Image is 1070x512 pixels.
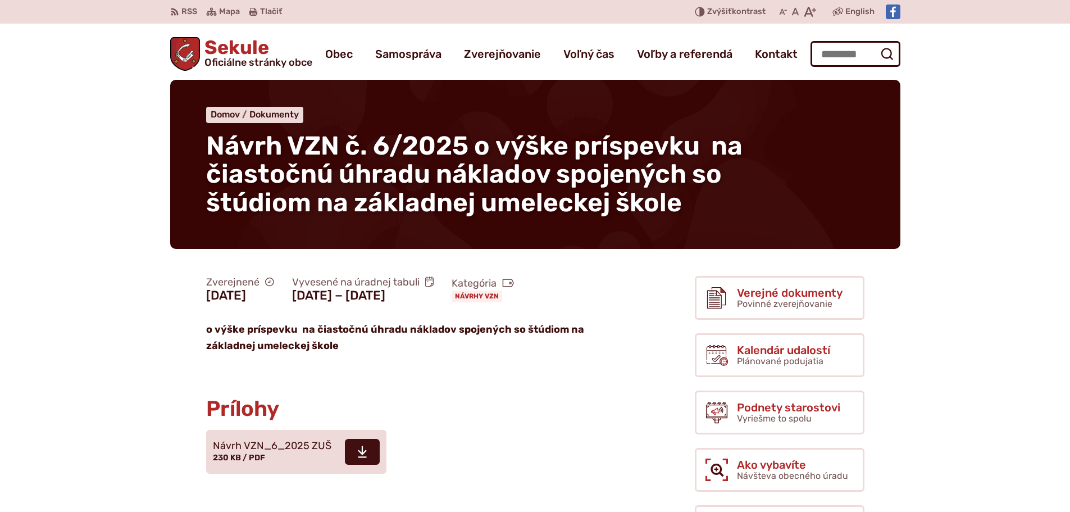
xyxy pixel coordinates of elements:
[204,57,312,67] span: Oficiálne stránky obce
[737,459,848,471] span: Ako vybavíte
[737,401,840,414] span: Podnety starostovi
[206,323,584,352] strong: o výške príspevku na čiastočnú úhradu nákladov spojených so štúdiom na základnej umeleckej škole
[563,38,614,70] a: Voľný čas
[213,453,265,463] span: 230 KB / PDF
[219,5,240,19] span: Mapa
[206,430,386,474] a: Návrh VZN_6_2025 ZUŠ 230 KB / PDF
[843,5,877,19] a: English
[206,397,605,421] h2: Prílohy
[325,38,353,70] a: Obec
[211,109,240,120] span: Domov
[292,288,434,303] figcaption: [DATE] − [DATE]
[464,38,541,70] a: Zverejňovanie
[452,277,514,290] span: Kategória
[213,441,331,452] span: Návrh VZN_6_2025 ZUŠ
[375,38,441,70] a: Samospráva
[170,37,201,71] img: Prejsť na domovskú stránku
[695,448,864,492] a: Ako vybavíte Návšteva obecného úradu
[737,344,830,356] span: Kalendár udalostí
[200,38,312,67] span: Sekule
[737,356,823,366] span: Plánované podujatia
[845,5,875,19] span: English
[206,288,274,303] figcaption: [DATE]
[695,391,864,434] a: Podnety starostovi Vyriešme to spolu
[695,333,864,377] a: Kalendár udalostí Plánované podujatia
[170,37,313,71] a: Logo Sekule, prejsť na domovskú stránku.
[737,298,832,309] span: Povinné zverejňovanie
[637,38,732,70] a: Voľby a referendá
[211,109,249,120] a: Domov
[181,5,197,19] span: RSS
[886,4,900,19] img: Prejsť na Facebook stránku
[755,38,798,70] a: Kontakt
[206,130,743,218] span: Návrh VZN č. 6/2025 o výške príspevku na čiastočnú úhradu nákladov spojených so štúdiom na základ...
[737,413,812,424] span: Vyriešme to spolu
[737,287,843,299] span: Verejné dokumenty
[695,276,864,320] a: Verejné dokumenty Povinné zverejňovanie
[249,109,299,120] a: Dokumenty
[206,276,274,289] span: Zverejnené
[260,7,282,17] span: Tlačiť
[707,7,732,16] span: Zvýšiť
[292,276,434,289] span: Vyvesené na úradnej tabuli
[707,7,766,17] span: kontrast
[452,291,502,302] a: Návrhy VZN
[737,470,848,481] span: Návšteva obecného úradu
